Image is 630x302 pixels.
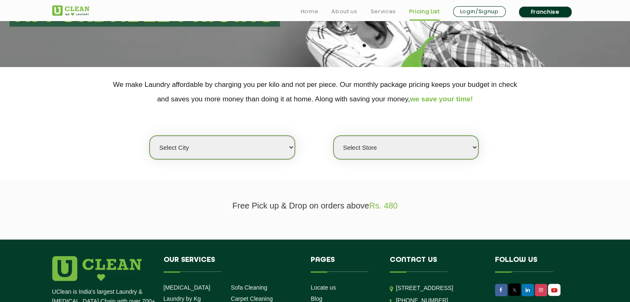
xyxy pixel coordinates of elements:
[301,7,319,17] a: Home
[52,5,89,16] img: UClean Laundry and Dry Cleaning
[52,201,578,211] p: Free Pick up & Drop on orders above
[311,295,322,302] a: Blog
[231,295,273,302] a: Carpet Cleaning
[311,284,336,291] a: Locate us
[311,256,377,272] h4: Pages
[52,77,578,106] p: We make Laundry affordable by charging you per kilo and not per piece. Our monthly package pricin...
[52,256,142,281] img: logo.png
[231,284,267,291] a: Sofa Cleaning
[410,95,473,103] span: we save your time!
[331,7,357,17] a: About us
[164,256,299,272] h4: Our Services
[164,284,210,291] a: [MEDICAL_DATA]
[390,256,483,272] h4: Contact us
[164,295,201,302] a: Laundry by Kg
[549,286,560,295] img: UClean Laundry and Dry Cleaning
[370,7,396,17] a: Services
[396,283,483,293] p: [STREET_ADDRESS]
[409,7,440,17] a: Pricing List
[453,6,506,17] a: Login/Signup
[369,201,398,210] span: Rs. 480
[519,7,572,17] a: Franchise
[495,256,568,272] h4: Follow us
